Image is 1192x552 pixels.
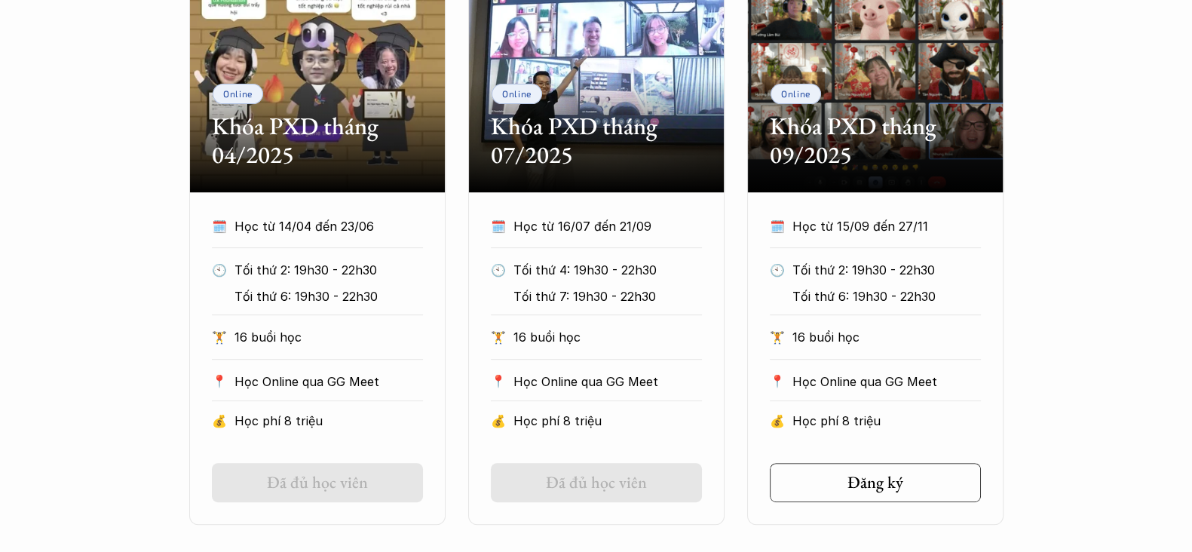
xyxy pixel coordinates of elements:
[212,409,227,432] p: 💰
[792,370,981,393] p: Học Online qua GG Meet
[792,409,981,432] p: Học phí 8 triệu
[847,473,903,492] h5: Đăng ký
[502,88,532,99] p: Online
[770,374,785,388] p: 📍
[781,88,810,99] p: Online
[792,285,1003,308] p: Tối thứ 6: 19h30 - 22h30
[212,112,423,170] h2: Khóa PXD tháng 04/2025
[770,215,785,238] p: 🗓️
[212,259,227,281] p: 🕙
[792,259,1003,281] p: Tối thứ 2: 19h30 - 22h30
[491,112,702,170] h2: Khóa PXD tháng 07/2025
[491,259,506,281] p: 🕙
[234,259,445,281] p: Tối thứ 2: 19h30 - 22h30
[267,473,368,492] h5: Đã đủ học viên
[234,370,423,393] p: Học Online qua GG Meet
[513,215,702,238] p: Học từ 16/07 đến 21/09
[770,463,981,502] a: Đăng ký
[513,409,702,432] p: Học phí 8 triệu
[770,259,785,281] p: 🕙
[491,409,506,432] p: 💰
[513,370,702,393] p: Học Online qua GG Meet
[770,409,785,432] p: 💰
[234,215,423,238] p: Học từ 14/04 đến 23/06
[212,326,227,348] p: 🏋️
[513,259,724,281] p: Tối thứ 4: 19h30 - 22h30
[792,215,981,238] p: Học từ 15/09 đến 27/11
[212,215,227,238] p: 🗓️
[234,326,423,348] p: 16 buổi học
[491,326,506,348] p: 🏋️
[546,473,647,492] h5: Đã đủ học viên
[223,88,253,99] p: Online
[491,374,506,388] p: 📍
[234,285,445,308] p: Tối thứ 6: 19h30 - 22h30
[234,409,423,432] p: Học phí 8 triệu
[212,374,227,388] p: 📍
[513,326,702,348] p: 16 buổi học
[491,215,506,238] p: 🗓️
[792,326,981,348] p: 16 buổi học
[770,112,981,170] h2: Khóa PXD tháng 09/2025
[770,326,785,348] p: 🏋️
[513,285,724,308] p: Tối thứ 7: 19h30 - 22h30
